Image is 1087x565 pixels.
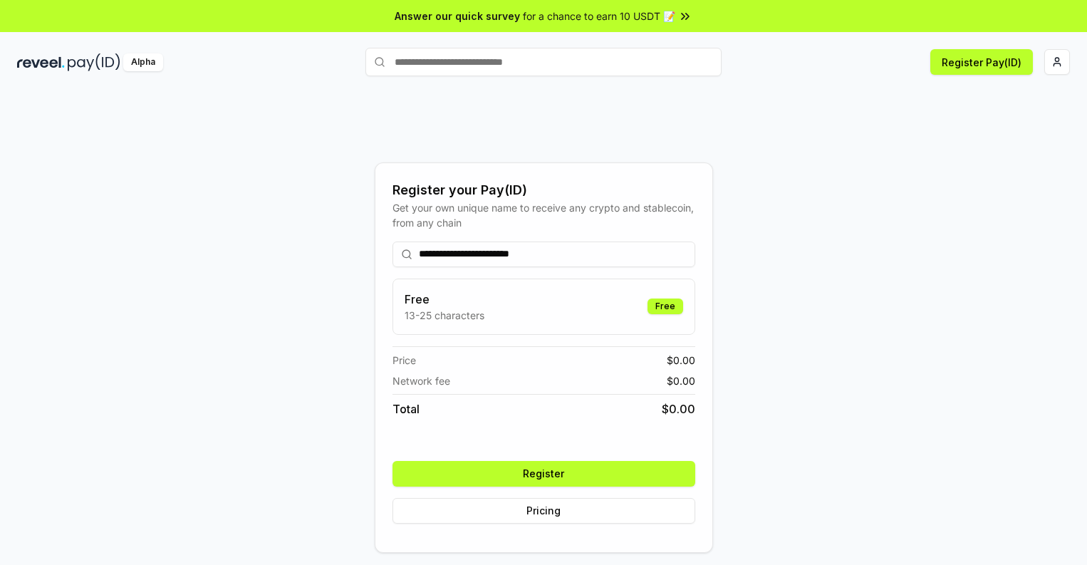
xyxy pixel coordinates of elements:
[392,400,420,418] span: Total
[667,373,695,388] span: $ 0.00
[523,9,675,24] span: for a chance to earn 10 USDT 📝
[662,400,695,418] span: $ 0.00
[405,308,484,323] p: 13-25 characters
[667,353,695,368] span: $ 0.00
[392,200,695,230] div: Get your own unique name to receive any crypto and stablecoin, from any chain
[392,180,695,200] div: Register your Pay(ID)
[392,353,416,368] span: Price
[930,49,1033,75] button: Register Pay(ID)
[392,461,695,487] button: Register
[392,498,695,524] button: Pricing
[68,53,120,71] img: pay_id
[405,291,484,308] h3: Free
[647,299,683,314] div: Free
[17,53,65,71] img: reveel_dark
[395,9,520,24] span: Answer our quick survey
[392,373,450,388] span: Network fee
[123,53,163,71] div: Alpha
